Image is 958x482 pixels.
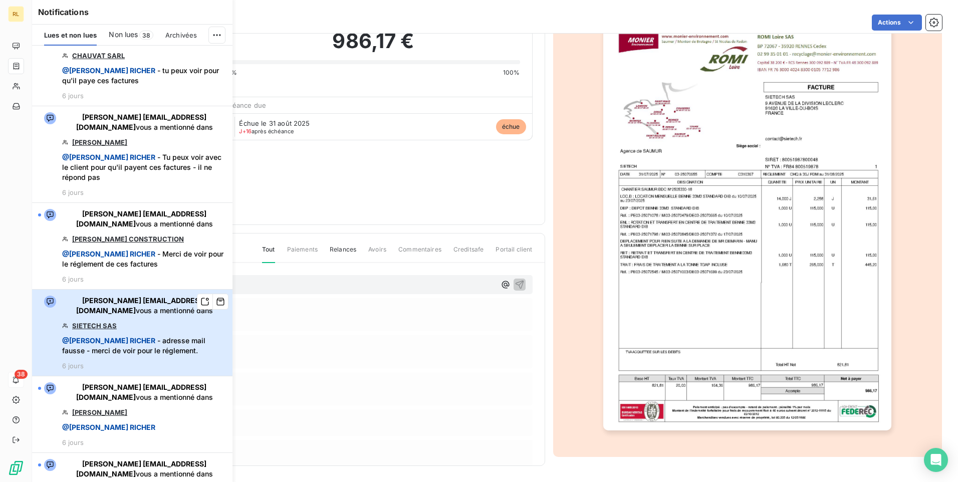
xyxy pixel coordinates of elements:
[239,119,310,127] span: Échue le 31 août 2025
[496,119,526,134] span: échue
[72,235,184,243] a: [PERSON_NAME] CONSTRUCTION
[76,383,207,401] span: [PERSON_NAME] [EMAIL_ADDRESS][DOMAIN_NAME]
[72,138,127,146] a: [PERSON_NAME]
[62,362,84,370] span: 6 jours
[62,112,226,132] span: vous a mentionné dans
[603,23,891,430] img: invoice_thumbnail
[239,128,294,134] span: après échéance
[332,26,414,56] span: 986,17 €
[62,275,84,283] span: 6 jours
[62,209,226,229] span: vous a mentionné dans
[32,290,232,376] button: [PERSON_NAME] [EMAIL_ADDRESS][DOMAIN_NAME]vous a mentionné dansSIETECH SAS @[PERSON_NAME] RICHER ...
[62,250,155,258] span: @ [PERSON_NAME] RICHER
[924,448,948,472] div: Open Intercom Messenger
[62,336,226,356] span: - adresse mail fausse - merci de voir pour le réglement.
[32,203,232,290] button: [PERSON_NAME] [EMAIL_ADDRESS][DOMAIN_NAME]vous a mentionné dans[PERSON_NAME] CONSTRUCTION @[PERSO...
[62,423,155,431] span: @ [PERSON_NAME] RICHER
[165,31,197,39] span: Archivées
[453,245,484,262] span: Creditsafe
[62,249,226,269] span: - Merci de voir pour le réglement de ces factures
[8,460,24,476] img: Logo LeanPay
[62,153,155,161] span: @ [PERSON_NAME] RICHER
[239,128,252,135] span: J+16
[398,245,441,262] span: Commentaires
[8,6,24,22] div: RL
[15,370,28,379] span: 38
[62,152,226,182] span: - Tu peux voir avec le client pour qu'il payent ces factures - il ne répond pas
[76,296,207,315] span: [PERSON_NAME] [EMAIL_ADDRESS][DOMAIN_NAME]
[62,66,155,75] span: @ [PERSON_NAME] RICHER
[32,106,232,203] button: [PERSON_NAME] [EMAIL_ADDRESS][DOMAIN_NAME]vous a mentionné dans[PERSON_NAME] @[PERSON_NAME] RICHE...
[872,15,922,31] button: Actions
[72,322,117,330] a: SIETECH SAS
[220,101,266,109] span: Échéance due
[32,20,232,106] button: CHAUVAT SARL @[PERSON_NAME] RICHER - tu peux voir pour qu'il paye ces factures6 jours
[503,68,520,77] span: 100%
[262,245,275,263] span: Tout
[287,245,318,262] span: Paiements
[139,31,153,40] span: 38
[62,459,226,479] span: vous a mentionné dans
[76,113,207,131] span: [PERSON_NAME] [EMAIL_ADDRESS][DOMAIN_NAME]
[62,92,84,100] span: 6 jours
[62,296,226,316] span: vous a mentionné dans
[76,209,207,228] span: [PERSON_NAME] [EMAIL_ADDRESS][DOMAIN_NAME]
[76,459,207,478] span: [PERSON_NAME] [EMAIL_ADDRESS][DOMAIN_NAME]
[72,52,125,60] a: CHAUVAT SARL
[32,376,232,453] button: [PERSON_NAME] [EMAIL_ADDRESS][DOMAIN_NAME]vous a mentionné dans[PERSON_NAME] @[PERSON_NAME] RICHE...
[62,438,84,446] span: 6 jours
[62,66,226,86] span: - tu peux voir pour qu'il paye ces factures
[496,245,532,262] span: Portail client
[109,30,138,40] span: Non lues
[368,245,386,262] span: Avoirs
[62,188,84,196] span: 6 jours
[38,6,226,18] h6: Notifications
[44,31,97,39] span: Lues et non lues
[62,336,155,345] span: @ [PERSON_NAME] RICHER
[330,245,356,262] span: Relances
[72,408,127,416] a: [PERSON_NAME]
[62,382,226,402] span: vous a mentionné dans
